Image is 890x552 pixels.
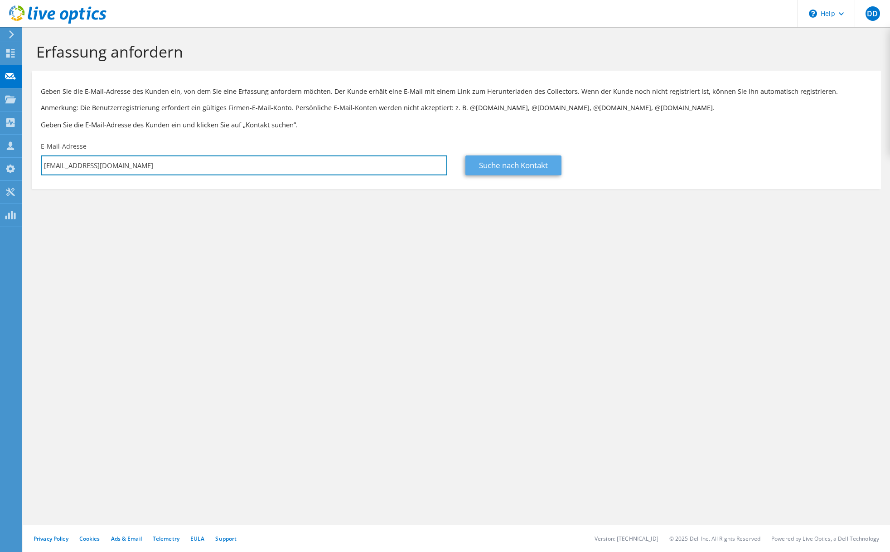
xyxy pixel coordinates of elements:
[771,535,879,542] li: Powered by Live Optics, a Dell Technology
[465,155,561,175] a: Suche nach Kontakt
[669,535,760,542] li: © 2025 Dell Inc. All Rights Reserved
[41,103,872,113] p: Anmerkung: Die Benutzerregistrierung erfordert ein gültiges Firmen-E-Mail-Konto. Persönliche E-Ma...
[34,535,68,542] a: Privacy Policy
[36,42,872,61] h1: Erfassung anfordern
[111,535,142,542] a: Ads & Email
[41,87,872,97] p: Geben Sie die E-Mail-Adresse des Kunden ein, von dem Sie eine Erfassung anfordern möchten. Der Ku...
[41,142,87,151] label: E-Mail-Adresse
[153,535,179,542] a: Telemetry
[809,10,817,18] svg: \n
[595,535,658,542] li: Version: [TECHNICAL_ID]
[79,535,100,542] a: Cookies
[215,535,237,542] a: Support
[41,120,872,130] h3: Geben Sie die E-Mail-Adresse des Kunden ein und klicken Sie auf „Kontakt suchen“.
[190,535,204,542] a: EULA
[866,6,880,21] span: DD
